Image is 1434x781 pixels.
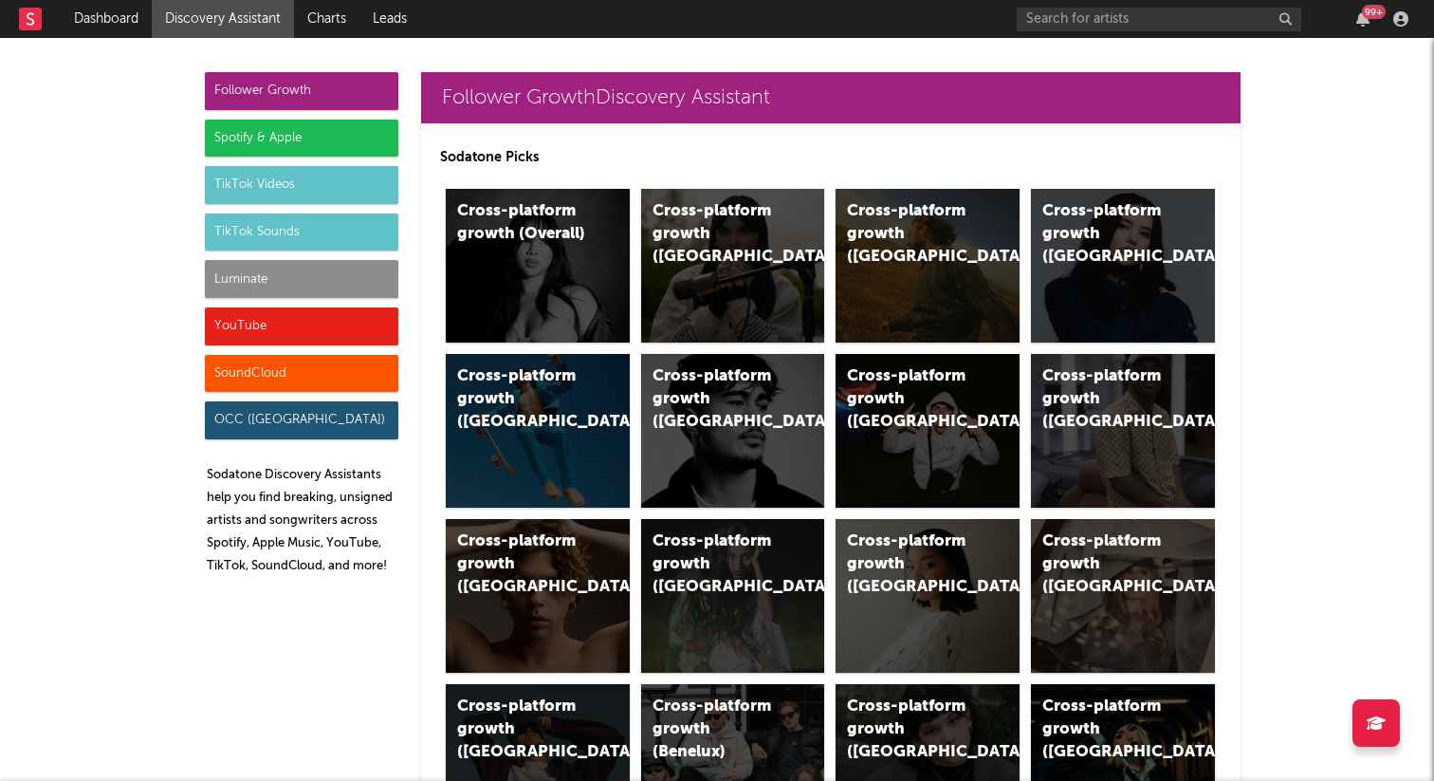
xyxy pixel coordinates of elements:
a: Cross-platform growth ([GEOGRAPHIC_DATA]) [1031,189,1215,343]
a: Cross-platform growth ([GEOGRAPHIC_DATA]) [641,189,825,343]
a: Cross-platform growth ([GEOGRAPHIC_DATA]) [446,354,630,508]
a: Cross-platform growth ([GEOGRAPHIC_DATA]) [1031,519,1215,673]
p: Sodatone Discovery Assistants help you find breaking, unsigned artists and songwriters across Spo... [207,464,398,578]
a: Cross-platform growth ([GEOGRAPHIC_DATA]) [446,519,630,673]
a: Cross-platform growth ([GEOGRAPHIC_DATA]/GSA) [836,354,1020,508]
div: Cross-platform growth ([GEOGRAPHIC_DATA]) [457,365,586,434]
div: Luminate [205,260,398,298]
a: Follower GrowthDiscovery Assistant [421,72,1241,123]
p: Sodatone Picks [440,146,1222,169]
div: Cross-platform growth ([GEOGRAPHIC_DATA]) [1042,530,1171,599]
a: Cross-platform growth ([GEOGRAPHIC_DATA]) [836,189,1020,343]
div: Cross-platform growth (Overall) [457,200,586,246]
input: Search for artists [1017,8,1301,31]
div: Cross-platform growth ([GEOGRAPHIC_DATA]) [653,200,781,269]
div: Cross-platform growth ([GEOGRAPHIC_DATA]) [653,530,781,599]
a: Cross-platform growth ([GEOGRAPHIC_DATA]) [641,354,825,508]
div: Cross-platform growth ([GEOGRAPHIC_DATA]) [1042,365,1171,434]
div: Cross-platform growth ([GEOGRAPHIC_DATA]) [847,530,976,599]
a: Cross-platform growth (Overall) [446,189,630,343]
a: Cross-platform growth ([GEOGRAPHIC_DATA]) [836,519,1020,673]
a: Cross-platform growth ([GEOGRAPHIC_DATA]) [1031,354,1215,508]
a: Cross-platform growth ([GEOGRAPHIC_DATA]) [641,519,825,673]
div: SoundCloud [205,355,398,393]
div: Cross-platform growth ([GEOGRAPHIC_DATA]) [653,365,781,434]
div: TikTok Sounds [205,214,398,251]
div: Cross-platform growth ([GEOGRAPHIC_DATA]) [1042,200,1171,269]
button: 99+ [1356,11,1370,27]
div: YouTube [205,307,398,345]
div: Spotify & Apple [205,120,398,158]
div: TikTok Videos [205,166,398,204]
div: Cross-platform growth ([GEOGRAPHIC_DATA]/GSA) [847,365,976,434]
div: Cross-platform growth ([GEOGRAPHIC_DATA]) [457,530,586,599]
div: Cross-platform growth ([GEOGRAPHIC_DATA]) [847,200,976,269]
div: Follower Growth [205,72,398,110]
div: Cross-platform growth ([GEOGRAPHIC_DATA]) [1042,696,1171,764]
div: Cross-platform growth (Benelux) [653,696,781,764]
div: OCC ([GEOGRAPHIC_DATA]) [205,401,398,439]
div: 99 + [1362,5,1386,19]
div: Cross-platform growth ([GEOGRAPHIC_DATA]) [457,696,586,764]
div: Cross-platform growth ([GEOGRAPHIC_DATA]) [847,696,976,764]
